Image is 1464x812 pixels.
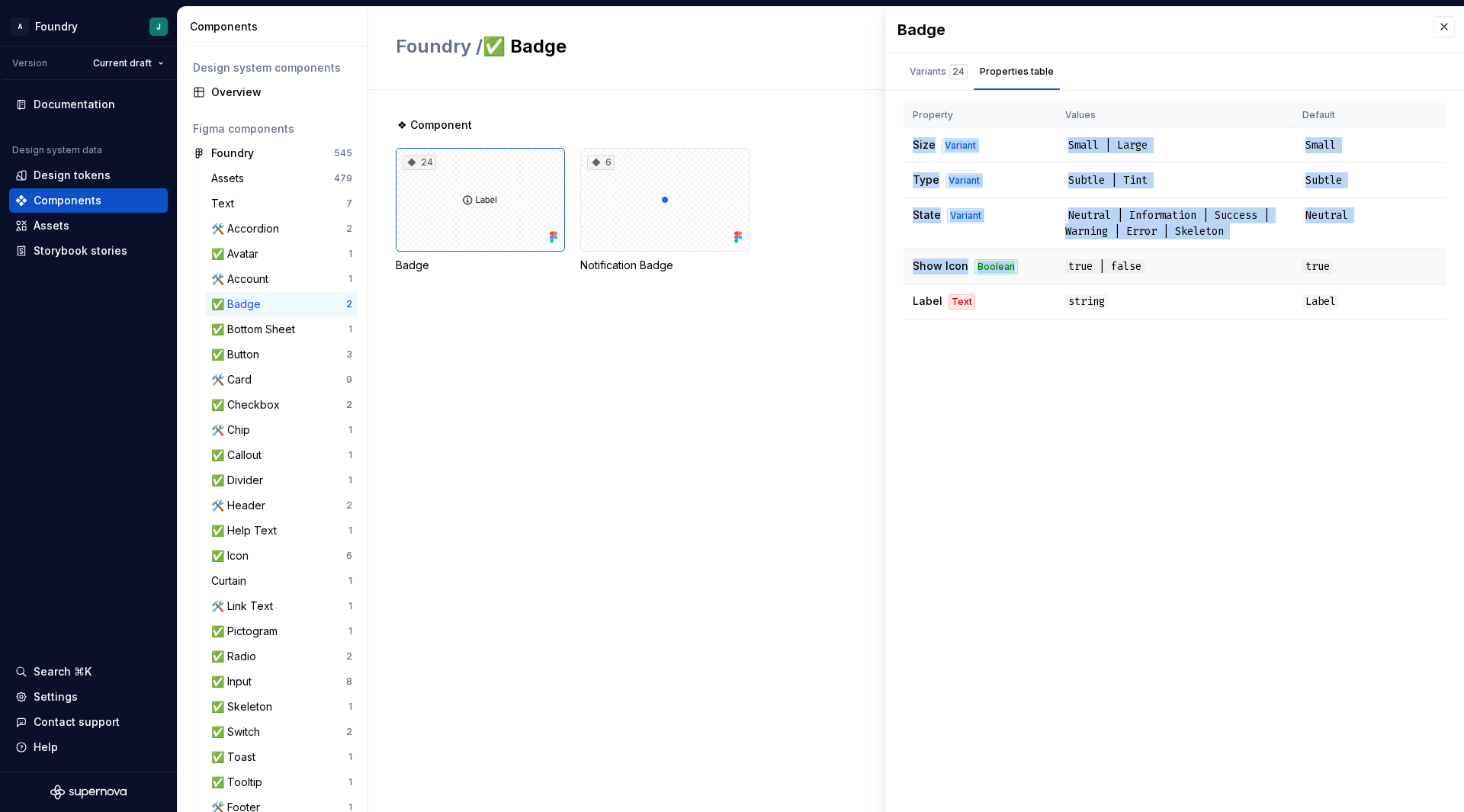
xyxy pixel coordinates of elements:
[346,399,352,411] div: 2
[211,624,284,639] div: ✅ Pictogram
[348,701,352,713] div: 1
[211,749,262,765] div: ✅ Toast
[205,267,358,291] a: 🛠️ Account1
[348,625,352,637] div: 1
[1302,208,1351,223] span: Neutral
[211,573,252,589] div: Curtain
[334,147,352,159] div: 545
[211,297,267,312] div: ✅ Badge
[205,518,358,543] a: ✅ Help Text1
[346,726,352,738] div: 2
[348,449,352,461] div: 1
[348,751,352,763] div: 1
[187,141,358,165] a: Foundry545
[205,720,358,744] a: ✅ Switch2
[50,785,127,800] svg: Supernova Logo
[211,649,262,664] div: ✅ Radio
[348,600,352,612] div: 1
[348,273,352,285] div: 1
[580,258,750,273] div: Notification Badge
[11,18,29,36] div: A
[156,21,161,33] div: J
[12,57,47,69] div: Version
[1302,173,1345,188] span: Subtle
[205,745,358,769] a: ✅ Toast1
[396,148,565,273] div: 24Badge
[913,294,942,307] span: Label
[348,776,352,788] div: 1
[1302,138,1339,152] span: Small
[34,193,101,208] div: Components
[193,60,352,75] div: Design system components
[34,243,127,258] div: Storybook stories
[211,322,301,337] div: ✅ Bottom Sheet
[211,372,258,387] div: 🛠️ Card
[9,735,168,759] button: Help
[205,594,358,618] a: 🛠️ Link Text1
[348,424,352,436] div: 1
[34,664,91,679] div: Search ⌘K
[949,294,975,310] div: Text
[211,271,274,287] div: 🛠️ Account
[1065,208,1270,239] span: Neutral | Information | Success | Warning | Error | Skeleton
[1065,294,1108,309] span: string
[396,34,1220,59] h2: ✅ Badge
[187,80,358,104] a: Overview
[897,19,1418,40] div: Badge
[580,148,750,273] div: 6Notification Badge
[205,242,358,266] a: ✅ Avatar1
[346,348,352,361] div: 3
[1302,294,1339,309] span: Label
[1056,103,1293,128] th: Values
[9,188,168,213] a: Components
[403,155,436,170] div: 24
[396,35,483,57] span: Foundry /
[34,97,115,112] div: Documentation
[205,544,358,568] a: ✅ Icon6
[34,714,120,730] div: Contact support
[913,208,941,221] span: State
[34,168,111,183] div: Design tokens
[211,548,255,563] div: ✅ Icon
[211,422,256,438] div: 🛠️ Chip
[348,525,352,537] div: 1
[211,775,268,790] div: ✅ Tooltip
[205,644,358,669] a: ✅ Radio2
[9,660,168,684] button: Search ⌘K
[205,669,358,694] a: ✅ Input8
[193,121,352,136] div: Figma components
[205,292,358,316] a: ✅ Badge2
[913,173,939,186] span: Type
[211,724,266,740] div: ✅ Switch
[980,64,1054,79] div: Properties table
[211,347,265,362] div: ✅ Button
[346,650,352,663] div: 2
[396,258,565,273] div: Badge
[205,191,358,216] a: Text7
[1302,259,1333,274] span: true
[346,676,352,688] div: 8
[211,599,279,614] div: 🛠️ Link Text
[9,710,168,734] button: Contact support
[346,550,352,562] div: 6
[910,64,968,79] div: Variants
[211,674,258,689] div: ✅ Input
[205,569,358,593] a: Curtain1
[34,218,69,233] div: Assets
[1293,103,1446,128] th: Default
[974,259,1018,274] div: Boolean
[205,342,358,367] a: ✅ Button3
[947,208,984,223] div: Variant
[205,493,358,518] a: 🛠️ Header2
[346,223,352,235] div: 2
[205,468,358,493] a: ✅ Divider1
[348,474,352,486] div: 1
[93,57,152,69] span: Current draft
[913,138,936,151] span: Size
[9,92,168,117] a: Documentation
[346,499,352,512] div: 2
[9,685,168,709] a: Settings
[348,575,352,587] div: 1
[9,163,168,188] a: Design tokens
[205,217,358,241] a: 🛠️ Accordion2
